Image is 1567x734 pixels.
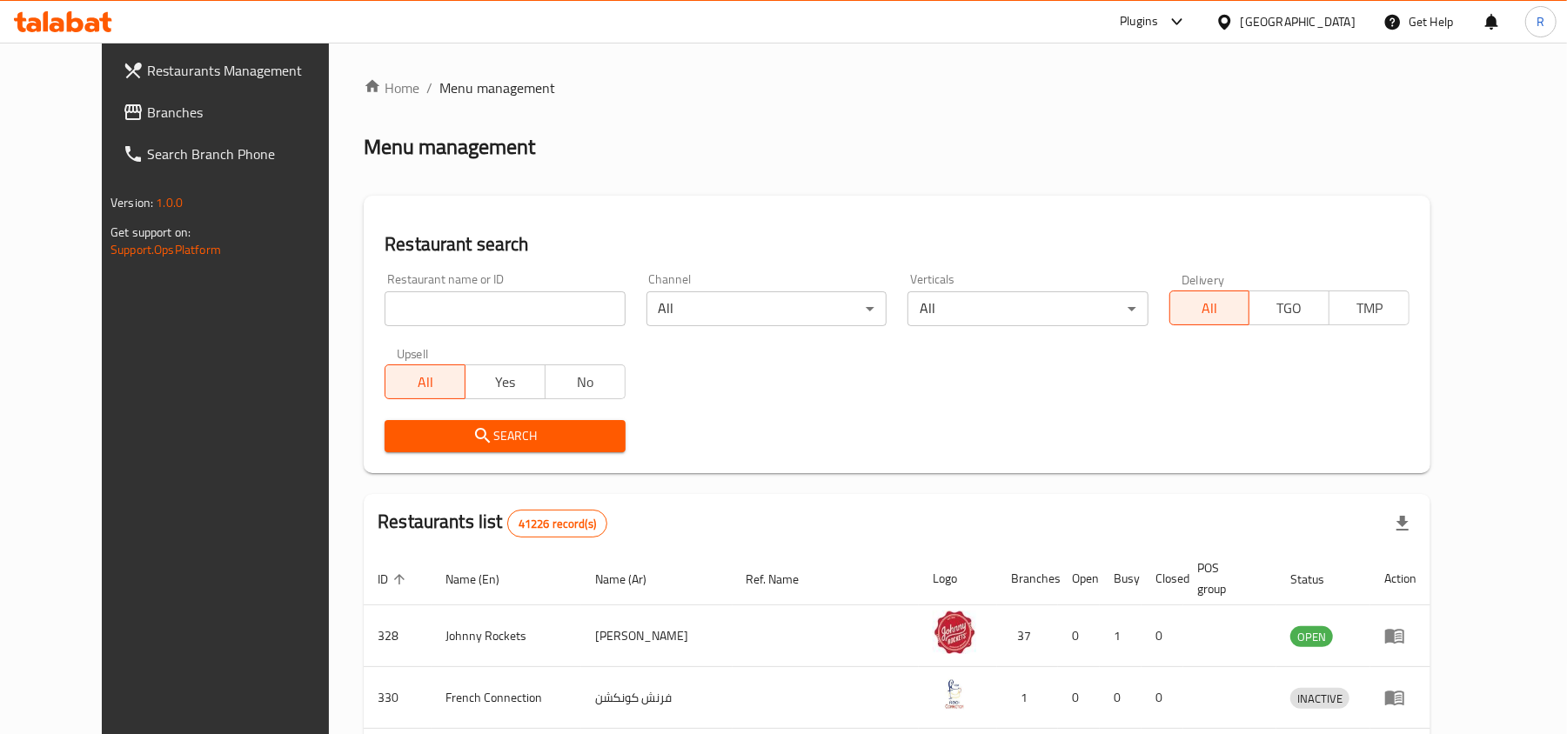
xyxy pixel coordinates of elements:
div: INACTIVE [1290,688,1349,709]
td: 0 [1142,667,1183,729]
div: OPEN [1290,626,1333,647]
nav: breadcrumb [364,77,1430,98]
td: فرنش كونكشن [581,667,733,729]
span: 41226 record(s) [508,516,606,532]
th: Busy [1100,552,1142,605]
h2: Restaurant search [385,231,1410,257]
a: Search Branch Phone [109,133,364,175]
span: POS group [1197,557,1256,599]
li: / [426,77,432,98]
span: Search Branch Phone [147,143,350,164]
th: Action [1370,552,1430,605]
label: Upsell [397,347,429,359]
button: Yes [465,364,546,399]
td: 1 [1100,605,1142,667]
td: Johnny Rockets [432,605,581,667]
td: French Connection [432,667,581,729]
div: Plugins [1120,11,1158,32]
input: Search for restaurant name or ID.. [385,291,625,326]
span: Version: [110,191,153,214]
span: Menu management [439,77,555,98]
span: Name (Ar) [595,569,669,590]
span: 1.0.0 [156,191,183,214]
button: No [545,364,626,399]
a: Home [364,77,419,98]
span: No [552,370,619,395]
div: All [907,291,1148,326]
span: TGO [1256,296,1323,321]
span: OPEN [1290,627,1333,647]
span: All [392,370,459,395]
div: Menu [1384,687,1416,708]
label: Delivery [1182,273,1225,285]
img: Johnny Rockets [933,611,976,654]
div: Total records count [507,510,607,537]
span: Status [1290,569,1347,590]
span: Name (En) [445,569,522,590]
span: All [1177,296,1243,321]
td: 0 [1100,667,1142,729]
span: Get support on: [110,221,191,244]
td: 0 [1058,667,1100,729]
td: [PERSON_NAME] [581,605,733,667]
button: All [1169,290,1250,325]
span: Ref. Name [747,569,822,590]
a: Restaurants Management [109,50,364,91]
span: Restaurants Management [147,60,350,81]
div: Export file [1382,503,1423,544]
h2: Menu management [364,133,535,161]
td: 0 [1058,605,1100,667]
td: 1 [997,667,1058,729]
th: Logo [919,552,997,605]
span: INACTIVE [1290,689,1349,709]
a: Support.OpsPlatform [110,238,221,261]
button: All [385,364,465,399]
th: Branches [997,552,1058,605]
td: 37 [997,605,1058,667]
td: 0 [1142,605,1183,667]
a: Branches [109,91,364,133]
th: Closed [1142,552,1183,605]
h2: Restaurants list [378,509,607,537]
span: R [1537,12,1544,31]
span: Yes [472,370,539,395]
button: TMP [1329,290,1410,325]
td: 330 [364,667,432,729]
button: Search [385,420,625,452]
th: Open [1058,552,1100,605]
div: Menu [1384,625,1416,646]
span: Search [398,425,611,447]
button: TGO [1249,290,1329,325]
span: Branches [147,102,350,123]
span: ID [378,569,411,590]
div: All [646,291,887,326]
img: French Connection [933,672,976,716]
div: [GEOGRAPHIC_DATA] [1241,12,1356,31]
td: 328 [364,605,432,667]
span: TMP [1336,296,1403,321]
